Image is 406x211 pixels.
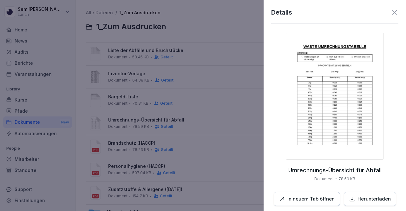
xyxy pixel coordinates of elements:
p: In neuem Tab öffnen [287,195,335,203]
button: Herunterladen [344,192,396,206]
p: 78.59 KB [338,176,355,182]
p: Herunterladen [357,195,391,203]
p: Details [271,8,292,17]
button: In neuem Tab öffnen [274,192,340,206]
p: Dokument [314,176,334,182]
p: Umrechnungs-Übersicht für Abfall [288,167,382,174]
img: thumbnail [286,33,384,160]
